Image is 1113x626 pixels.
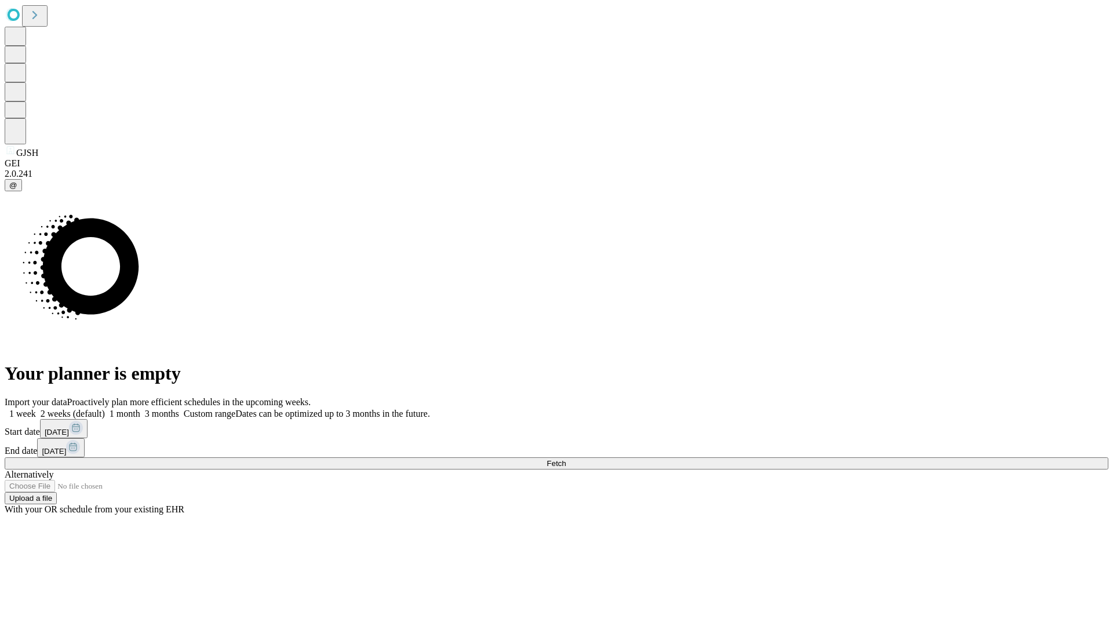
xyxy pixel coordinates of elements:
span: 1 week [9,409,36,418]
span: Fetch [547,459,566,468]
span: [DATE] [42,447,66,456]
h1: Your planner is empty [5,363,1108,384]
span: Dates can be optimized up to 3 months in the future. [235,409,430,418]
span: 2 weeks (default) [41,409,105,418]
span: @ [9,181,17,190]
span: With your OR schedule from your existing EHR [5,504,184,514]
span: 1 month [110,409,140,418]
span: Proactively plan more efficient schedules in the upcoming weeks. [67,397,311,407]
div: GEI [5,158,1108,169]
button: [DATE] [37,438,85,457]
span: Alternatively [5,469,53,479]
button: @ [5,179,22,191]
div: End date [5,438,1108,457]
span: Import your data [5,397,67,407]
button: Fetch [5,457,1108,469]
div: 2.0.241 [5,169,1108,179]
span: GJSH [16,148,38,158]
span: [DATE] [45,428,69,436]
div: Start date [5,419,1108,438]
span: Custom range [184,409,235,418]
span: 3 months [145,409,179,418]
button: Upload a file [5,492,57,504]
button: [DATE] [40,419,88,438]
